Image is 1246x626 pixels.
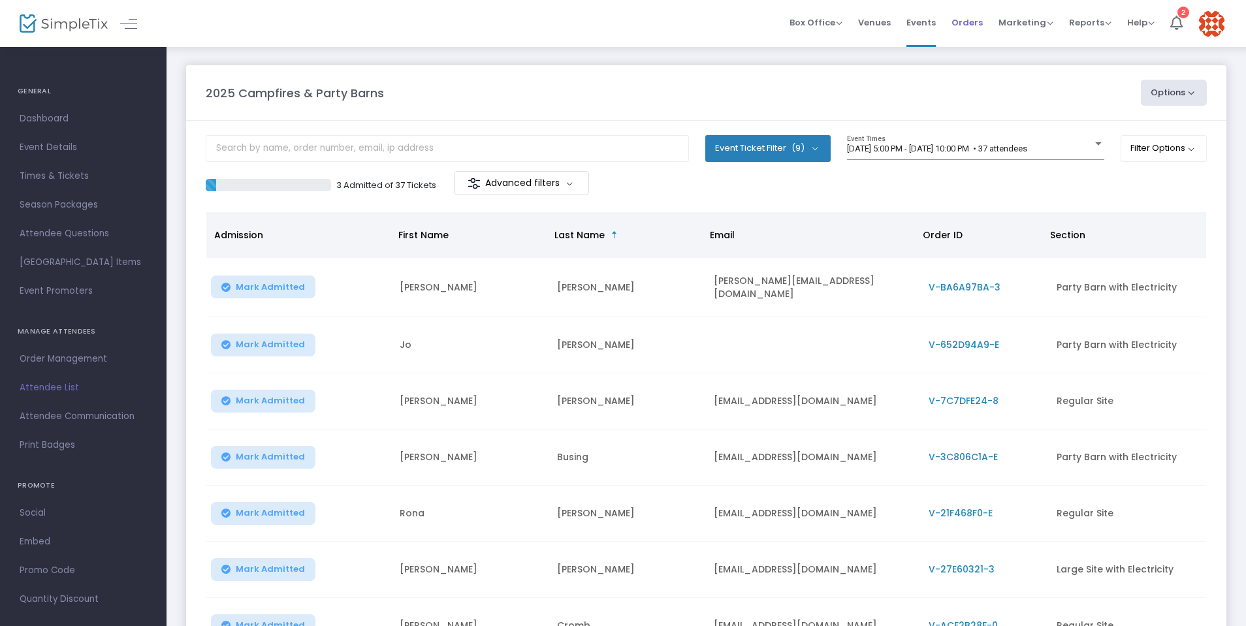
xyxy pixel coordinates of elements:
span: Mark Admitted [236,508,305,518]
span: Order Management [20,351,147,368]
span: Marketing [998,16,1053,29]
span: Sortable [609,230,620,240]
m-button: Advanced filters [454,171,589,195]
td: [PERSON_NAME] [549,258,707,317]
span: Event Promoters [20,283,147,300]
span: V-27E60321-3 [929,563,995,576]
td: Party Barn with Electricity [1049,430,1206,486]
span: Mark Admitted [236,564,305,574]
span: V-BA6A97BA-3 [929,281,1000,294]
span: Box Office [790,16,842,29]
span: First Name [398,228,449,242]
m-panel-title: 2025 Campfires & Party Barns [206,84,384,102]
td: [PERSON_NAME] [392,373,549,430]
button: Mark Admitted [211,558,315,581]
td: Jo [392,317,549,373]
h4: PROMOTE [18,473,149,499]
button: Mark Admitted [211,275,315,298]
div: 2 [1177,7,1189,18]
td: [EMAIL_ADDRESS][DOMAIN_NAME] [706,486,920,542]
span: Dashboard [20,110,147,127]
td: Regular Site [1049,486,1206,542]
td: Party Barn with Electricity [1049,317,1206,373]
span: Events [906,6,936,39]
span: Attendee List [20,379,147,396]
button: Filter Options [1121,135,1207,161]
td: [EMAIL_ADDRESS][DOMAIN_NAME] [706,373,920,430]
button: Mark Admitted [211,390,315,413]
span: Attendee Questions [20,225,147,242]
span: Season Packages [20,196,147,213]
h4: MANAGE ATTENDEES [18,319,149,345]
td: [PERSON_NAME] [549,317,707,373]
td: Busing [549,430,707,486]
td: [EMAIL_ADDRESS][DOMAIN_NAME] [706,430,920,486]
td: [EMAIL_ADDRESS][DOMAIN_NAME] [706,542,920,598]
span: Quantity Discount [20,591,147,608]
span: Mark Admitted [236,339,305,350]
button: Mark Admitted [211,502,315,525]
h4: GENERAL [18,78,149,104]
span: V-7C7DFE24-8 [929,394,998,407]
td: [PERSON_NAME] [549,486,707,542]
span: Times & Tickets [20,168,147,185]
span: Event Details [20,139,147,156]
button: Event Ticket Filter(9) [705,135,831,161]
td: [PERSON_NAME] [549,542,707,598]
span: Reports [1069,16,1111,29]
td: [PERSON_NAME][EMAIL_ADDRESS][DOMAIN_NAME] [706,258,920,317]
span: Orders [951,6,983,39]
td: [PERSON_NAME] [392,542,549,598]
span: Admission [214,228,263,242]
button: Mark Admitted [211,446,315,469]
span: Promo Code [20,562,147,579]
span: Mark Admitted [236,396,305,406]
td: Regular Site [1049,373,1206,430]
td: Party Barn with Electricity [1049,258,1206,317]
span: [GEOGRAPHIC_DATA] Items [20,254,147,271]
input: Search by name, order number, email, ip address [206,135,689,162]
span: Email [710,228,735,242]
span: (9) [791,143,805,153]
td: Rona [392,486,549,542]
span: V-652D94A9-E [929,338,999,351]
span: Order ID [923,228,963,242]
span: Embed [20,533,147,550]
span: Section [1050,228,1085,242]
span: [DATE] 5:00 PM - [DATE] 10:00 PM • 37 attendees [847,144,1027,153]
span: Print Badges [20,437,147,454]
td: [PERSON_NAME] [392,430,549,486]
span: V-3C806C1A-E [929,450,998,463]
span: Venues [858,6,891,39]
td: Large Site with Electricity [1049,542,1206,598]
button: Mark Admitted [211,334,315,356]
button: Options [1141,80,1207,106]
span: V-21F468F0-E [929,507,993,520]
span: Last Name [554,228,605,242]
p: 3 Admitted of 37 Tickets [336,179,436,192]
span: Social [20,505,147,522]
td: [PERSON_NAME] [392,258,549,317]
span: Attendee Communication [20,408,147,425]
span: Mark Admitted [236,282,305,292]
img: filter [468,177,481,190]
td: [PERSON_NAME] [549,373,707,430]
span: Help [1127,16,1155,29]
span: Mark Admitted [236,452,305,462]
